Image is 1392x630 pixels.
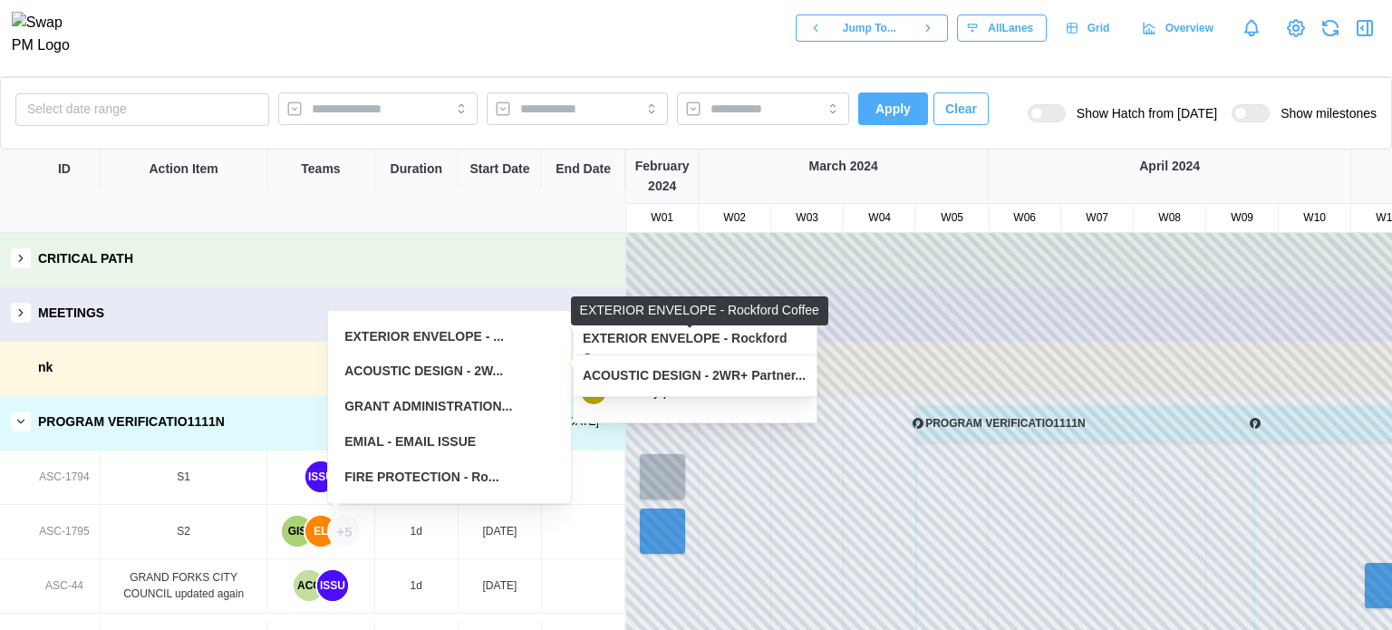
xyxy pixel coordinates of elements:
[1206,209,1278,227] div: W09
[483,523,517,540] div: [DATE]
[626,209,698,227] div: W01
[844,209,915,227] div: W04
[556,160,611,179] div: End Date
[1066,104,1217,122] span: Show Hatch from [DATE]
[945,93,977,124] span: Clear
[38,358,53,378] div: nk
[38,412,225,432] div: PROGRAM VERIFICATIO1111N
[1165,15,1213,41] span: Overview
[1279,209,1350,227] div: W10
[344,397,512,417] div: GRANT ADMINISTRATION...
[1236,13,1267,44] a: Notifications
[150,160,218,179] div: Action Item
[391,160,443,179] div: Duration
[108,523,259,540] div: S2
[45,577,83,595] div: ASC-44
[626,157,698,196] div: February 2024
[843,15,896,41] span: Jump To...
[483,577,517,595] div: [DATE]
[305,461,336,492] div: ISSU
[411,523,422,540] div: 1d
[1352,15,1377,41] button: Open Drawer
[38,249,133,269] div: CRITICAL PATH
[344,362,503,382] div: ACOUSTIC DESIGN - 2W...
[305,516,336,547] div: EL
[989,209,1060,227] div: W06
[27,102,127,116] span: Select date range
[583,366,806,386] div: ACOUSTIC DESIGN - 2WR+ Partner...
[1283,15,1309,41] a: View Project
[329,516,360,547] div: +5
[344,327,504,347] div: EXTERIOR ENVELOPE - ...
[411,577,422,595] div: 1d
[294,570,324,601] div: ACC
[989,157,1350,177] div: April 2024
[108,469,259,486] div: S1
[58,160,71,179] div: ID
[39,523,89,540] div: ASC-1795
[988,15,1033,41] span: All Lanes
[699,209,770,227] div: W02
[1270,104,1377,122] span: Show milestones
[771,209,843,227] div: W03
[317,570,348,601] div: ISSU
[108,569,259,603] div: GRAND FORKS CITY COUNCIL updated again
[38,304,104,324] div: MEETINGS
[39,469,89,486] div: ASC-1794
[918,415,1099,432] div: PROGRAM VERIFICATIO1111N
[1134,209,1205,227] div: W08
[916,209,988,227] div: W05
[344,468,498,488] div: FIRE PROTECTION - Ro...
[301,160,340,179] div: Teams
[469,160,529,179] div: Start Date
[875,93,911,124] span: Apply
[344,432,476,452] div: EMIAL - EMAIL ISSUE
[583,329,807,368] div: EXTERIOR ENVELOPE - Rockford C...
[12,12,85,57] img: Swap PM Logo
[1061,209,1133,227] div: W07
[282,516,313,547] div: GIS
[699,157,988,177] div: March 2024
[571,296,828,325] div: EXTERIOR ENVELOPE - Rockford Coffee
[1087,15,1110,41] span: Grid
[1318,15,1343,41] button: Refresh Grid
